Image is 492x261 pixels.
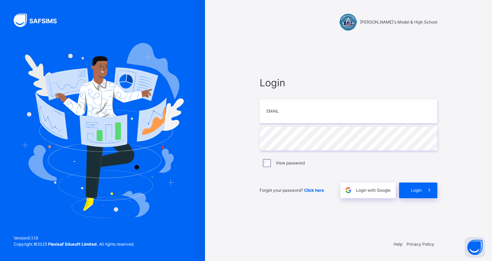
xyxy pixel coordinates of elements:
a: Help [394,242,402,247]
span: Login [411,187,422,193]
img: SAFSIMS Logo [14,14,65,27]
span: Login [260,75,437,90]
img: google.396cfc9801f0270233282035f929180a.svg [344,186,352,194]
button: Open asap [465,237,485,258]
span: Login with Google [356,187,391,193]
strong: Flexisaf Edusoft Limited. [48,242,98,247]
label: View password [276,160,305,166]
span: Copyright © 2025 All rights reserved. [14,242,134,247]
span: Forgot your password? [260,188,324,193]
img: Hero Image [21,43,184,218]
a: Click here [304,188,324,193]
span: [PERSON_NAME]'s Model & High School [360,19,437,25]
a: Privacy Policy [407,242,434,247]
span: Version 0.1.19 [14,235,134,241]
